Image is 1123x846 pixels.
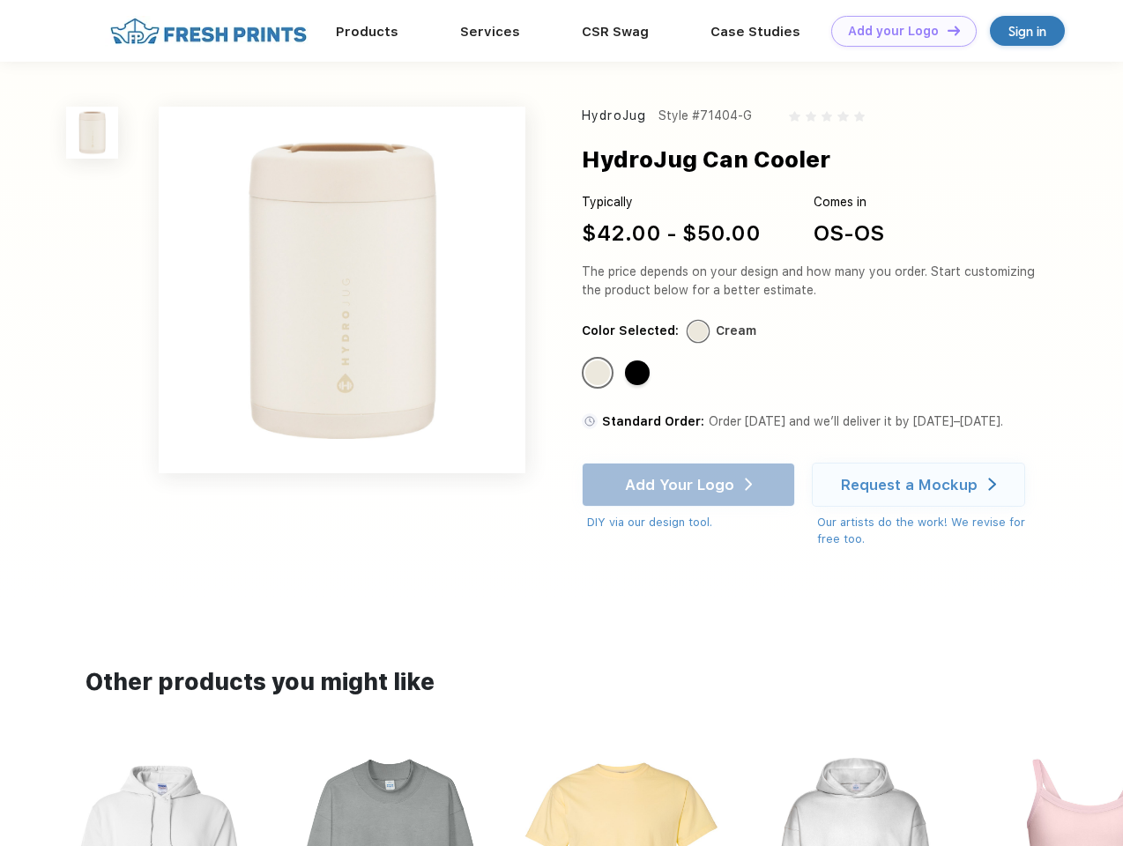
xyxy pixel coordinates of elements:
[582,413,598,429] img: standard order
[990,16,1065,46] a: Sign in
[848,24,939,39] div: Add your Logo
[837,111,848,122] img: gray_star.svg
[822,111,832,122] img: gray_star.svg
[625,360,650,385] div: Black
[582,263,1042,300] div: The price depends on your design and how many you order. Start customizing the product below for ...
[582,322,679,340] div: Color Selected:
[814,218,884,249] div: OS-OS
[582,143,830,176] div: HydroJug Can Cooler
[854,111,865,122] img: gray_star.svg
[159,107,525,473] img: func=resize&h=640
[817,514,1042,548] div: Our artists do the work! We revise for free too.
[86,665,1037,700] div: Other products you might like
[658,107,752,125] div: Style #71404-G
[66,107,118,159] img: func=resize&h=100
[948,26,960,35] img: DT
[587,514,795,531] div: DIY via our design tool.
[789,111,799,122] img: gray_star.svg
[806,111,816,122] img: gray_star.svg
[585,360,610,385] div: Cream
[841,476,978,493] div: Request a Mockup
[814,193,884,211] div: Comes in
[582,218,761,249] div: $42.00 - $50.00
[709,414,1003,428] span: Order [DATE] and we’ll deliver it by [DATE]–[DATE].
[105,16,312,47] img: fo%20logo%202.webp
[602,414,704,428] span: Standard Order:
[582,107,646,125] div: HydroJug
[1008,21,1046,41] div: Sign in
[988,478,996,491] img: white arrow
[336,24,398,40] a: Products
[582,193,761,211] div: Typically
[716,322,756,340] div: Cream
